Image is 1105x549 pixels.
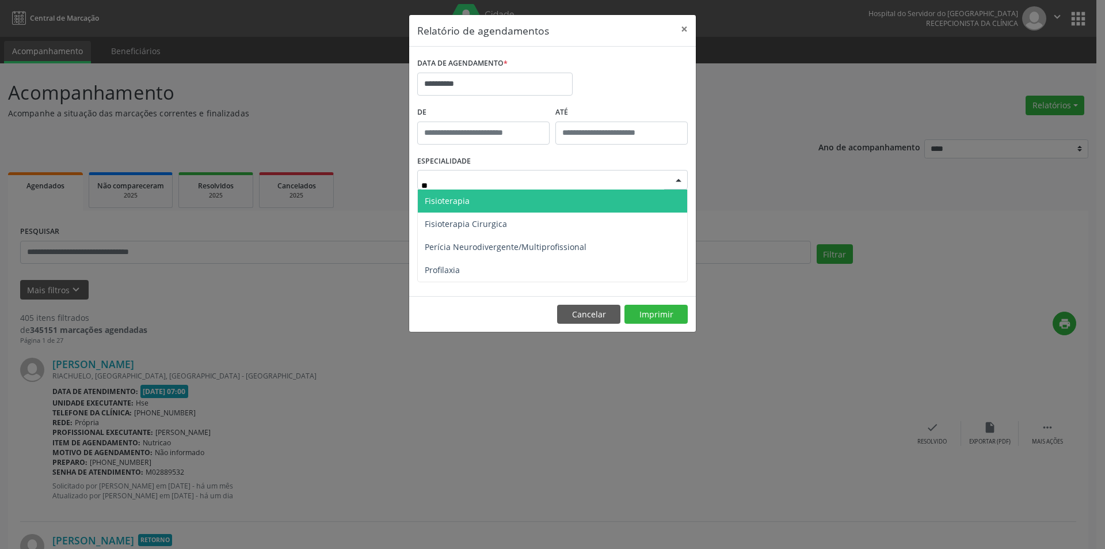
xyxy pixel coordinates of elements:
[425,241,586,252] span: Perícia Neurodivergente/Multiprofissional
[673,15,696,43] button: Close
[417,23,549,38] h5: Relatório de agendamentos
[555,104,688,122] label: ATÉ
[425,218,507,229] span: Fisioterapia Cirurgica
[417,153,471,171] label: ESPECIALIDADE
[557,305,620,324] button: Cancelar
[417,55,508,73] label: DATA DE AGENDAMENTO
[425,195,470,206] span: Fisioterapia
[624,305,688,324] button: Imprimir
[417,104,550,122] label: De
[425,264,460,275] span: Profilaxia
